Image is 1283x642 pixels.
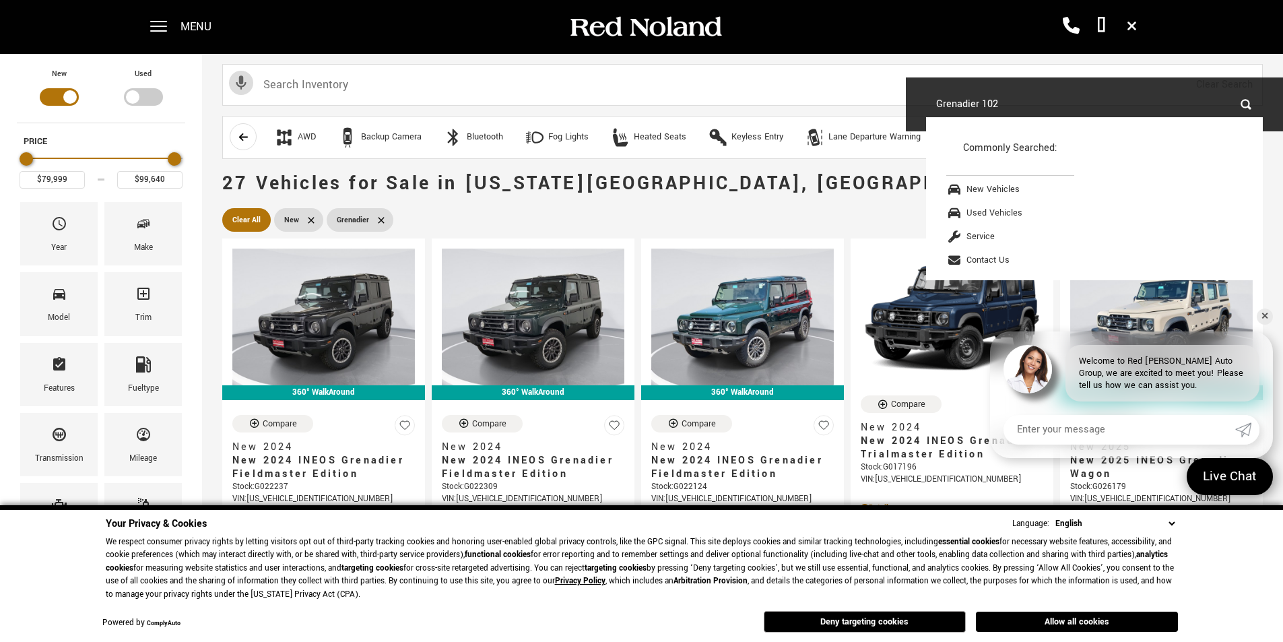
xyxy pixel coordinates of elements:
span: New 2024 [442,441,614,454]
span: Your Privacy & Cookies [106,517,207,531]
a: Used Vehicles [946,203,1074,223]
div: Welcome to Red [PERSON_NAME] Auto Group, we are excited to meet you! Please tell us how we can as... [1065,345,1259,402]
a: ComplyAuto [147,619,180,628]
span: New 2024 INEOS Grenadier Fieldmaster Edition [232,454,405,481]
strong: targeting cookies [341,563,403,574]
div: Filter by Vehicle Type [17,67,185,123]
div: Minimum Price [20,152,33,166]
span: New 2024 INEOS Grenadier Fieldmaster Edition [651,454,824,481]
svg: Click to toggle on voice search [229,71,253,95]
span: New 2024 [861,421,1033,435]
div: Powered by [102,619,180,628]
div: Backup Camera [337,127,358,148]
a: New 2024New 2024 INEOS Grenadier Fieldmaster Edition [442,441,624,481]
img: 2024 INEOS Grenadier Fieldmaster Edition [232,249,415,385]
img: 2024 INEOS Grenadier Trialmaster Edition [861,249,1043,385]
select: Language Select [1052,517,1178,531]
button: Fog LightsFog Lights [517,123,596,152]
div: 360° WalkAround [222,385,425,400]
input: Search Inventory [222,64,1263,106]
div: Maximum Price [168,152,181,166]
input: Maximum [117,171,183,189]
span: Transmission [51,423,67,451]
img: 2025 INEOS Grenadier Wagon [1070,249,1253,385]
div: Mileage [129,451,157,466]
div: Fueltype [128,381,159,396]
div: VIN: [US_VEHICLE_IDENTIFICATION_NUMBER] [861,474,1043,486]
button: Save Vehicle [814,415,834,441]
div: Bluetooth [443,127,463,148]
button: Lane Departure WarningLane Departure Warning [797,123,928,152]
div: Compare [891,398,925,410]
span: Trim [135,282,152,311]
span: New Vehicles [966,183,1020,195]
div: Make [134,240,153,255]
button: Save Vehicle [395,415,415,441]
div: YearYear [20,202,98,265]
a: Submit [1235,415,1259,445]
div: TransmissionTransmission [20,413,98,476]
div: Fog Lights [525,127,545,148]
div: VIN: [US_VEHICLE_IDENTIFICATION_NUMBER] [442,493,624,505]
div: Fog Lights [548,131,589,143]
div: 360° WalkAround [641,385,844,400]
a: New 2025New 2025 INEOS Grenadier Wagon [1070,441,1253,481]
div: 360° WalkAround [432,385,634,400]
div: EngineEngine [20,483,98,546]
div: AWD [298,131,316,143]
button: Deny targeting cookies [764,611,966,633]
div: Heated Seats [634,131,686,143]
div: VIN: [US_VEHICLE_IDENTIFICATION_NUMBER] [1070,493,1253,505]
strong: Arbitration Provision [673,575,748,587]
div: Year [51,240,67,255]
a: New Vehicles [946,179,1074,199]
div: Stock : G017196 [861,461,1043,474]
div: Heated Seats [610,127,630,148]
a: Contact Us [946,250,1074,270]
div: Compare [682,418,716,430]
span: New 2024 [651,441,824,454]
div: Price [20,148,183,189]
span: Fueltype [135,353,152,381]
div: Stock : G022237 [232,481,415,493]
button: Backup CameraBackup Camera [330,123,429,152]
div: Pricing Details - New 2024 INEOS Grenadier Trialmaster Edition With Navigation & 4WD [861,502,1043,514]
div: Lane Departure Warning [828,131,921,143]
div: Transmission [35,451,84,466]
div: Stock : G022309 [442,481,624,493]
button: scroll left [230,123,257,150]
button: Heated SeatsHeated Seats [603,123,694,152]
div: FeaturesFeatures [20,343,98,406]
span: Model [51,282,67,311]
span: Grenadier [337,212,369,228]
span: Mileage [135,423,152,451]
div: Lane Departure Warning [805,127,825,148]
a: Privacy Policy [555,575,605,587]
span: 27 Vehicles for Sale in [US_STATE][GEOGRAPHIC_DATA], [GEOGRAPHIC_DATA] [222,170,1032,197]
span: Features [51,353,67,381]
button: Save Vehicle [604,415,624,441]
span: Used Vehicles [966,207,1022,219]
span: New 2024 INEOS Grenadier Trialmaster Edition [861,435,1033,461]
strong: essential cookies [938,536,999,548]
div: MakeMake [104,202,182,265]
span: Engine [51,493,67,521]
div: Commonly Searched: [946,125,1074,176]
div: Features [44,381,75,396]
button: Compare Vehicle [442,415,523,432]
div: Backup Camera [361,131,422,143]
div: Stock : G026179 [1070,481,1253,493]
span: New [284,212,299,228]
img: Red Noland Auto Group [568,15,723,39]
span: Make [135,212,152,240]
div: Language: [1012,519,1049,528]
div: Stock : G022124 [651,481,834,493]
div: ColorColor [104,483,182,546]
span: New 2025 INEOS Grenadier Wagon [1070,454,1243,481]
button: AWDAWD [267,123,323,152]
strong: functional cookies [465,549,531,560]
span: Year [51,212,67,240]
span: Color [135,493,152,521]
div: Model [48,311,70,325]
